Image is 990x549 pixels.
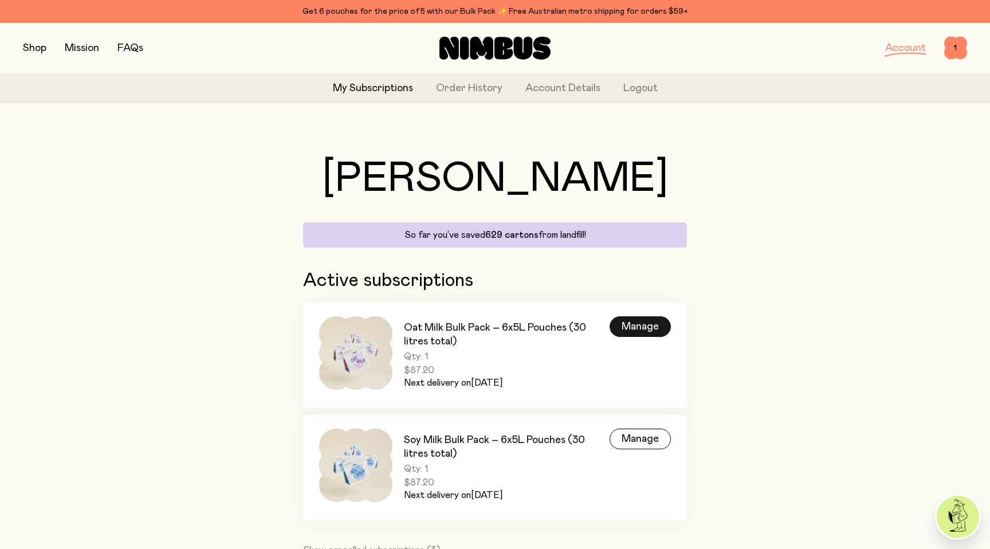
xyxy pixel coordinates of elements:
[404,477,610,488] span: $87.20
[404,351,610,362] span: Qty: 1
[485,230,539,240] span: 629 cartons
[944,37,967,60] button: 1
[404,488,610,502] p: Next delivery on
[404,364,610,376] span: $87.20
[404,463,610,475] span: Qty: 1
[303,415,687,520] a: Soy Milk Bulk Pack – 6x5L Pouches (30 litres total)Qty: 1$87.20Next delivery on[DATE]Manage
[23,5,967,18] div: Get 6 pouches for the price of 5 with our Bulk Pack ✨ Free Australian metro shipping for orders $59+
[404,321,610,348] h3: Oat Milk Bulk Pack – 6x5L Pouches (30 litres total)
[937,496,979,538] img: agent
[303,270,687,291] h2: Active subscriptions
[471,378,502,387] span: [DATE]
[404,433,610,461] h3: Soy Milk Bulk Pack – 6x5L Pouches (30 litres total)
[65,43,99,53] a: Mission
[404,376,610,390] p: Next delivery on
[117,43,143,53] a: FAQs
[303,158,687,199] h1: [PERSON_NAME]
[610,429,671,449] div: Manage
[525,81,600,96] a: Account Details
[885,43,926,53] a: Account
[610,316,671,337] div: Manage
[436,81,502,96] a: Order History
[303,303,687,408] a: Oat Milk Bulk Pack – 6x5L Pouches (30 litres total)Qty: 1$87.20Next delivery on[DATE]Manage
[623,81,658,96] button: Logout
[333,81,413,96] a: My Subscriptions
[310,229,680,241] p: So far you’ve saved from landfill!
[471,491,502,500] span: [DATE]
